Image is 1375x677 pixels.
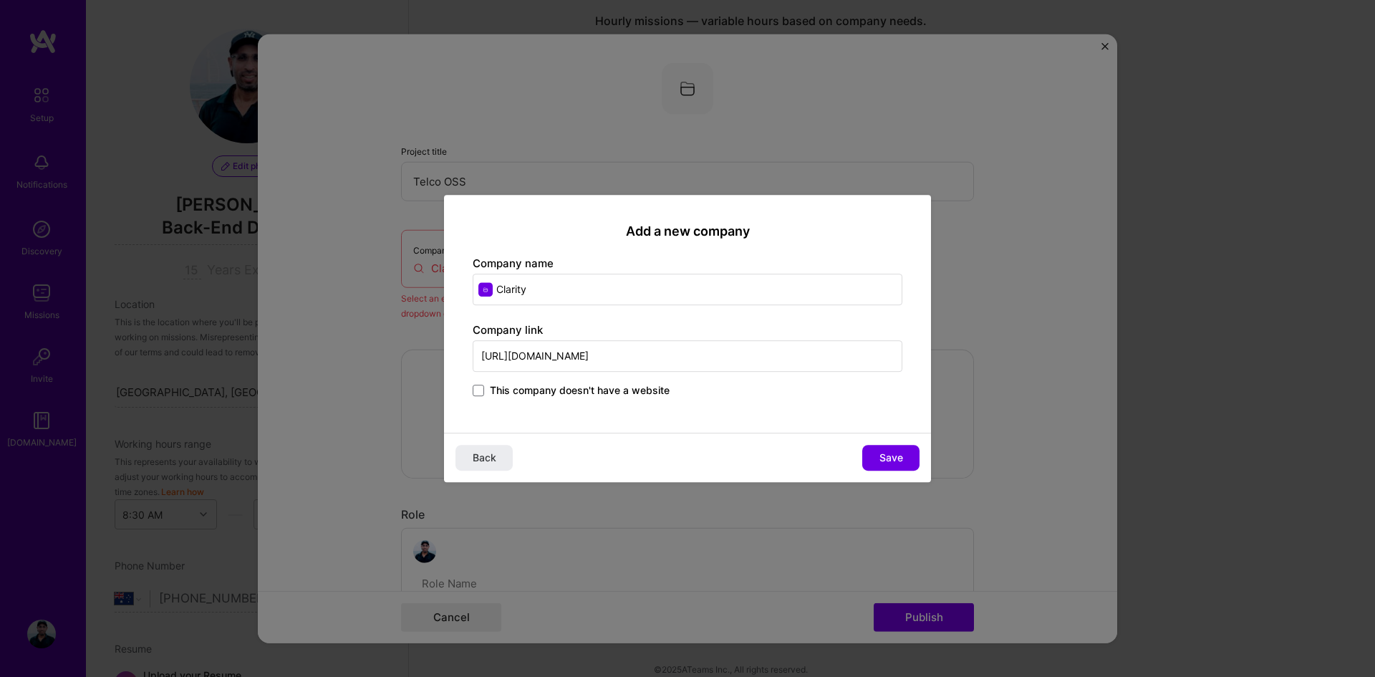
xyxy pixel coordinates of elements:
input: Enter name [473,274,902,305]
label: Company link [473,323,543,337]
button: Back [455,445,513,471]
button: Save [862,445,920,471]
h2: Add a new company [473,224,902,239]
span: This company doesn't have a website [490,383,670,398]
label: Company name [473,256,554,270]
input: Enter link [473,340,902,372]
span: Save [879,451,903,465]
span: Back [473,451,496,465]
